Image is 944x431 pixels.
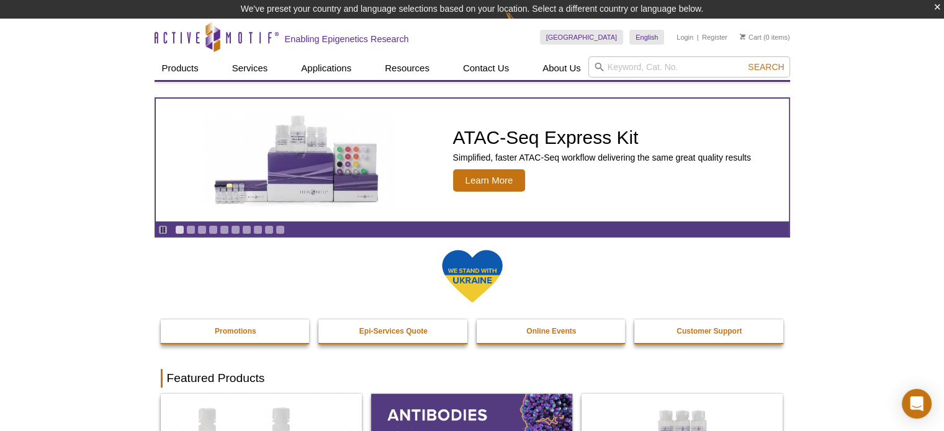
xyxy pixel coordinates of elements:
a: Go to slide 10 [276,225,285,234]
a: English [629,30,664,45]
a: Go to slide 1 [175,225,184,234]
a: Customer Support [634,319,784,343]
a: Register [702,33,727,42]
a: Applications [294,56,359,80]
article: ATAC-Seq Express Kit [156,99,789,221]
img: ATAC-Seq Express Kit [196,113,400,207]
a: Go to slide 9 [264,225,274,234]
a: Go to slide 7 [242,225,251,234]
span: Search [748,62,784,72]
a: About Us [535,56,588,80]
p: Simplified, faster ATAC-Seq workflow delivering the same great quality results [453,152,751,163]
img: Your Cart [740,33,745,40]
a: Go to slide 4 [209,225,218,234]
a: ATAC-Seq Express Kit ATAC-Seq Express Kit Simplified, faster ATAC-Seq workflow delivering the sam... [156,99,789,221]
div: Open Intercom Messenger [902,389,932,419]
h2: Featured Products [161,369,784,388]
a: [GEOGRAPHIC_DATA] [540,30,624,45]
input: Keyword, Cat. No. [588,56,790,78]
img: Change Here [505,9,538,38]
li: | [697,30,699,45]
a: Toggle autoplay [158,225,168,234]
a: Resources [377,56,437,80]
a: Services [225,56,276,80]
li: (0 items) [740,30,790,45]
h2: Enabling Epigenetics Research [285,33,409,45]
strong: Customer Support [677,327,742,335]
a: Products [155,56,206,80]
strong: Promotions [215,327,256,335]
a: Contact Us [456,56,516,80]
a: Go to slide 8 [253,225,263,234]
a: Epi-Services Quote [318,319,469,343]
span: Learn More [453,169,526,192]
a: Online Events [477,319,627,343]
a: Go to slide 3 [197,225,207,234]
a: Cart [740,33,762,42]
a: Promotions [161,319,311,343]
a: Login [677,33,693,42]
h2: ATAC-Seq Express Kit [453,128,751,147]
a: Go to slide 6 [231,225,240,234]
strong: Online Events [526,327,576,335]
strong: Epi-Services Quote [359,327,428,335]
button: Search [744,61,788,73]
img: We Stand With Ukraine [441,249,503,304]
a: Go to slide 5 [220,225,229,234]
a: Go to slide 2 [186,225,196,234]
